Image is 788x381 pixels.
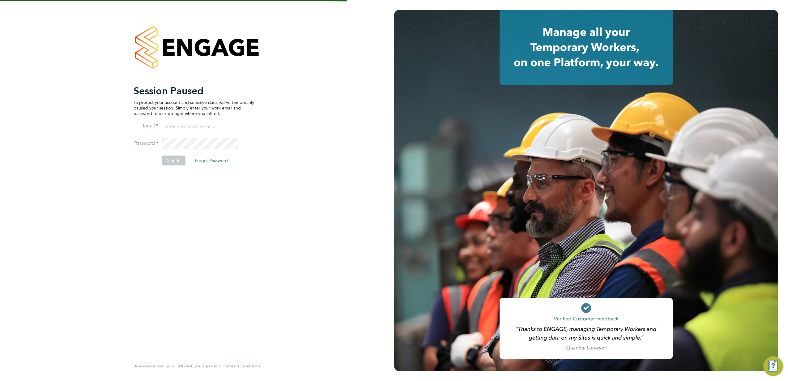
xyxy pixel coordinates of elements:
label: Password [134,140,158,147]
h2: Session Paused [134,85,254,97]
p: To protect your account and sensitive data, we've temporarily paused your session. Simply enter y... [134,100,254,117]
button: Sign In [162,156,185,165]
span: By accessing and using ENGAGE you agree to our [134,363,260,369]
label: Email [134,123,158,129]
button: Engage Resource Center [763,356,783,376]
input: Enter your work email... [162,121,238,132]
a: Terms & Conditions [225,364,260,369]
button: Forgot Password [190,156,233,165]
